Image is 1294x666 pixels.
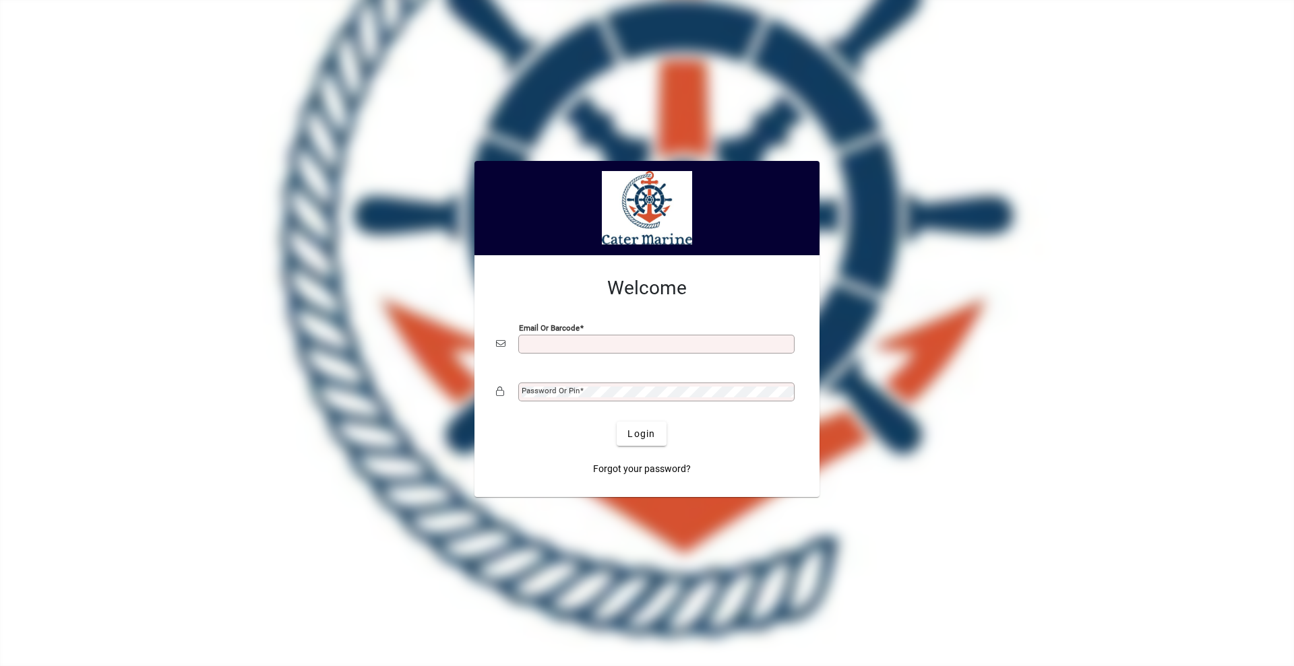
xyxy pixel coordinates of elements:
[588,457,696,481] a: Forgot your password?
[593,462,691,476] span: Forgot your password?
[496,277,798,300] h2: Welcome
[519,323,580,333] mat-label: Email or Barcode
[522,386,580,395] mat-label: Password or Pin
[617,422,666,446] button: Login
[627,427,655,441] span: Login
